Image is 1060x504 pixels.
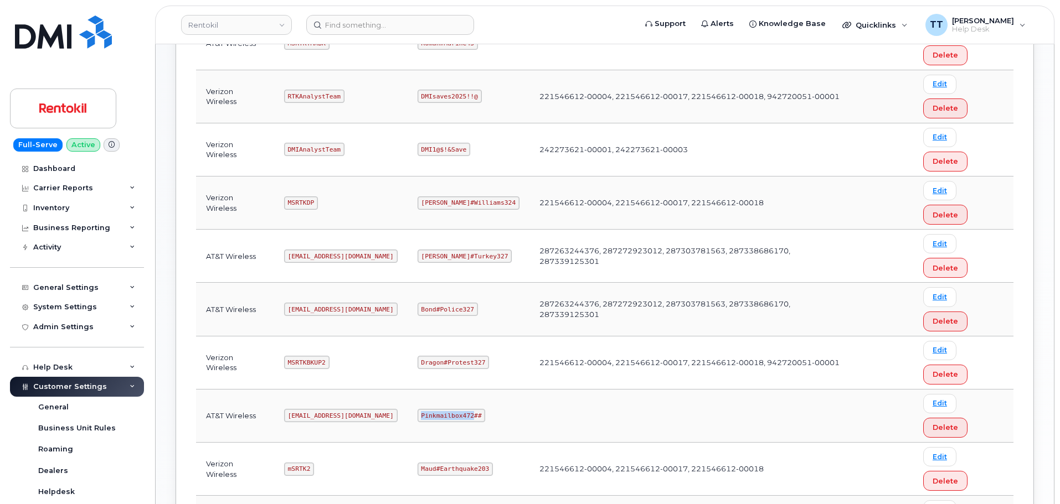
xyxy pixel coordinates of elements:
[284,90,344,103] code: RTKAnalystTeam
[759,18,826,29] span: Knowledge Base
[284,303,398,316] code: [EMAIL_ADDRESS][DOMAIN_NAME]
[933,476,958,486] span: Delete
[196,123,274,176] td: Verizon Wireless
[933,316,958,326] span: Delete
[196,443,274,496] td: Verizon Wireless
[529,283,851,336] td: 287263244376, 287272923012, 287303781563, 287338686170, 287339125301
[196,230,274,283] td: AT&T Wireless
[923,341,956,360] a: Edit
[923,287,956,306] a: Edit
[835,14,915,36] div: Quicklinks
[418,143,470,156] code: DMI1@$!&Save
[529,336,851,389] td: 221546612-00004, 221546612-00017, 221546612-00018, 942720051-00001
[742,13,833,35] a: Knowledge Base
[284,143,344,156] code: DMIAnalystTeam
[418,250,512,263] code: [PERSON_NAME]#Turkey327
[418,356,490,369] code: Dragon#Protest327
[933,50,958,60] span: Delete
[418,196,519,210] code: [PERSON_NAME]#Williams324
[923,365,968,385] button: Delete
[418,90,482,103] code: DMIsaves2025!!@
[418,303,478,316] code: Bond#Police327
[637,13,693,35] a: Support
[529,70,851,123] td: 221546612-00004, 221546612-00017, 221546612-00018, 942720051-00001
[284,250,398,263] code: [EMAIL_ADDRESS][DOMAIN_NAME]
[933,422,958,433] span: Delete
[923,181,956,200] a: Edit
[655,18,686,29] span: Support
[1012,456,1052,496] iframe: Messenger Launcher
[529,123,851,176] td: 242273621-00001, 242273621-00003
[933,156,958,167] span: Delete
[418,409,486,422] code: Pinkmailbox472##
[923,234,956,253] a: Edit
[923,447,956,466] a: Edit
[418,463,493,476] code: Maud#Earthquake203
[856,20,896,29] span: Quicklinks
[923,75,956,94] a: Edit
[923,311,968,331] button: Delete
[529,230,851,283] td: 287263244376, 287272923012, 287303781563, 287338686170, 287339125301
[923,205,968,225] button: Delete
[952,25,1014,34] span: Help Desk
[529,443,851,496] td: 221546612-00004, 221546612-00017, 221546612-00018
[923,471,968,491] button: Delete
[284,463,314,476] code: mSRTK2
[711,18,734,29] span: Alerts
[181,15,292,35] a: Rentokil
[284,196,318,210] code: MSRTKDP
[196,336,274,389] td: Verizon Wireless
[923,45,968,65] button: Delete
[196,389,274,443] td: AT&T Wireless
[284,409,398,422] code: [EMAIL_ADDRESS][DOMAIN_NAME]
[306,15,474,35] input: Find something...
[923,152,968,172] button: Delete
[923,128,956,147] a: Edit
[933,369,958,380] span: Delete
[196,70,274,123] td: Verizon Wireless
[196,283,274,336] td: AT&T Wireless
[693,13,742,35] a: Alerts
[284,356,330,369] code: MSRTKBKUP2
[196,176,274,230] td: Verizon Wireless
[529,176,851,230] td: 221546612-00004, 221546612-00017, 221546612-00018
[933,263,958,273] span: Delete
[952,16,1014,25] span: [PERSON_NAME]
[923,394,956,413] a: Edit
[923,258,968,278] button: Delete
[923,98,968,118] button: Delete
[923,418,968,438] button: Delete
[930,18,943,32] span: TT
[933,210,958,220] span: Delete
[933,103,958,113] span: Delete
[918,14,1033,36] div: Travis Tedesco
